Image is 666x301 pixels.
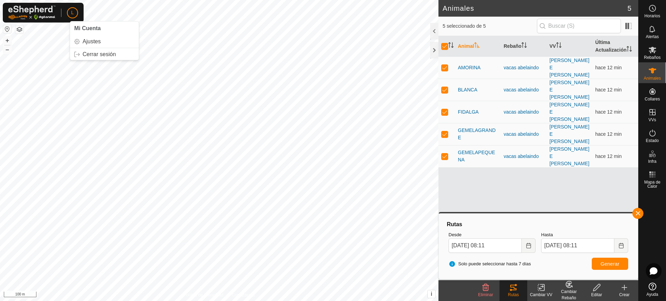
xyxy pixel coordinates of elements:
[549,57,589,78] a: [PERSON_NAME] E [PERSON_NAME]
[549,124,589,144] a: [PERSON_NAME] E [PERSON_NAME]
[8,6,55,20] img: Logo Gallagher
[614,238,628,253] button: Choose Date
[83,52,116,57] span: Cerrar sesión
[449,260,531,267] span: Solo puede seleccionar hasta 7 días
[458,64,480,71] span: AMORINA
[504,153,544,160] div: vacas abelaindo
[610,292,638,298] div: Crear
[527,292,555,298] div: Cambiar VV
[595,65,622,70] span: 19 ago 2025, 8:00
[644,14,660,18] span: Horarios
[549,146,589,166] a: [PERSON_NAME] E [PERSON_NAME]
[71,9,74,16] span: L
[455,36,501,57] th: Animal
[428,290,435,298] button: i
[541,231,628,238] label: Hasta
[592,36,638,57] th: Última Actualización
[521,43,527,49] p-sorticon: Activar para ordenar
[504,131,544,138] div: vacas abelaindo
[592,258,628,270] button: Generar
[3,36,11,45] button: +
[644,76,661,80] span: Animales
[647,292,658,296] span: Ayuda
[431,291,432,297] span: i
[232,292,255,298] a: Contáctenos
[70,49,139,60] a: Cerrar sesión
[646,35,659,39] span: Alertas
[504,64,544,71] div: vacas abelaindo
[443,4,627,12] h2: Animales
[555,289,583,301] div: Cambiar Rebaño
[446,220,631,229] div: Rutas
[595,109,622,115] span: 19 ago 2025, 8:00
[639,280,666,299] a: Ayuda
[547,36,592,57] th: VV
[504,108,544,116] div: vacas abelaindo
[648,118,656,122] span: VVs
[474,43,480,49] p-sorticon: Activar para ordenar
[83,39,101,44] span: Ajustes
[478,292,493,297] span: Eliminar
[458,127,498,141] span: GEMELAGRANDE
[3,25,11,33] button: Restablecer Mapa
[595,153,622,159] span: 19 ago 2025, 8:00
[458,108,479,116] span: FIDALGA
[549,80,589,100] a: [PERSON_NAME] E [PERSON_NAME]
[522,238,536,253] button: Choose Date
[537,19,621,33] input: Buscar (S)
[15,25,24,34] button: Capas del Mapa
[646,139,659,143] span: Estado
[595,131,622,137] span: 19 ago 2025, 8:00
[504,86,544,94] div: vacas abelaindo
[70,36,139,47] a: Ajustes
[556,43,562,49] p-sorticon: Activar para ordenar
[626,47,632,53] p-sorticon: Activar para ordenar
[583,292,610,298] div: Editar
[501,36,547,57] th: Rebaño
[3,45,11,54] button: –
[499,292,527,298] div: Rutas
[640,180,664,188] span: Mapa de Calor
[449,231,536,238] label: Desde
[183,292,223,298] a: Política de Privacidad
[458,149,498,163] span: GEMELAPEQUENA
[74,25,101,31] span: Mi Cuenta
[644,97,660,101] span: Collares
[648,159,656,163] span: Infra
[595,87,622,92] span: 19 ago 2025, 8:00
[627,3,631,14] span: 5
[443,23,537,30] span: 5 seleccionado de 5
[549,102,589,122] a: [PERSON_NAME] E [PERSON_NAME]
[448,43,454,49] p-sorticon: Activar para ordenar
[600,261,620,267] span: Generar
[644,55,660,60] span: Rebaños
[458,86,477,94] span: BLANCA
